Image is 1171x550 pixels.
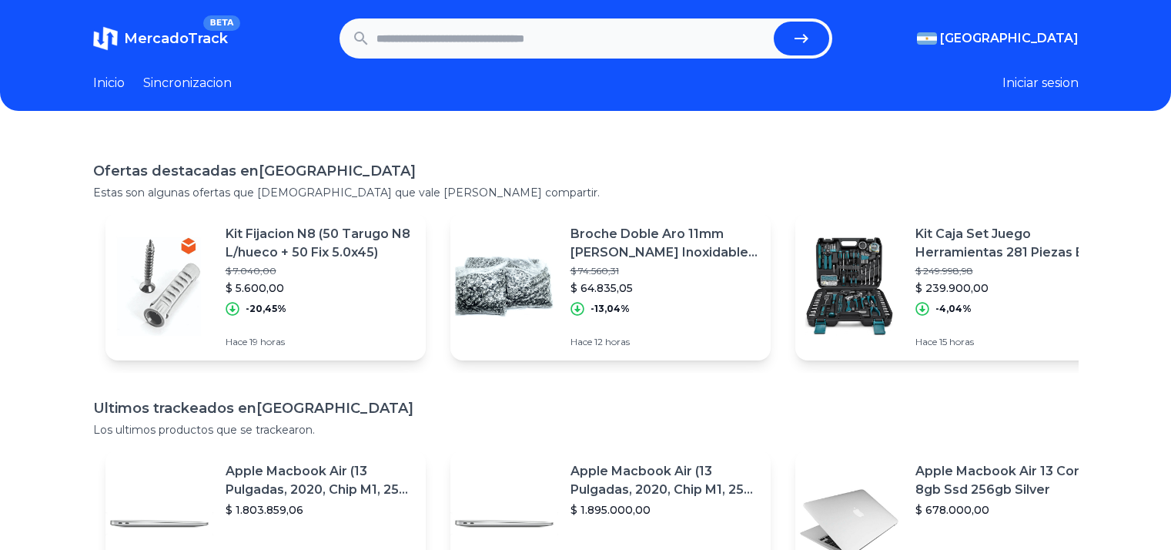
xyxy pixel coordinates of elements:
a: Inicio [93,74,125,92]
a: Featured imageBroche Doble Aro 11mm [PERSON_NAME] Inoxidable Niquel X 500 Pares$ 74.560,31$ 64.83... [450,213,771,361]
p: $ 249.998,98 [915,265,1103,277]
p: Kit Caja Set Juego Herramientas 281 Piezas En [PERSON_NAME] [915,225,1103,262]
img: Argentina [917,32,937,45]
button: Iniciar sesion [1002,74,1079,92]
span: MercadoTrack [124,30,228,47]
img: Featured image [105,233,213,340]
a: Sincronizacion [143,74,232,92]
p: Broche Doble Aro 11mm [PERSON_NAME] Inoxidable Niquel X 500 Pares [570,225,758,262]
p: $ 64.835,05 [570,280,758,296]
p: -13,04% [591,303,630,315]
p: -20,45% [246,303,286,315]
p: Estas son algunas ofertas que [DEMOGRAPHIC_DATA] que vale [PERSON_NAME] compartir. [93,185,1079,200]
p: $ 74.560,31 [570,265,758,277]
span: BETA [203,15,239,31]
p: Hace 15 horas [915,336,1103,348]
img: Featured image [450,233,558,340]
p: Apple Macbook Air (13 Pulgadas, 2020, Chip M1, 256 Gb De Ssd, 8 Gb De Ram) - Plata [570,462,758,499]
span: [GEOGRAPHIC_DATA] [940,29,1079,48]
p: $ 7.040,00 [226,265,413,277]
h1: Ofertas destacadas en [GEOGRAPHIC_DATA] [93,160,1079,182]
button: [GEOGRAPHIC_DATA] [917,29,1079,48]
p: Hace 19 horas [226,336,413,348]
p: $ 1.895.000,00 [570,502,758,518]
p: $ 678.000,00 [915,502,1103,518]
p: $ 1.803.859,06 [226,502,413,518]
img: MercadoTrack [93,26,118,51]
p: $ 239.900,00 [915,280,1103,296]
a: Featured imageKit Caja Set Juego Herramientas 281 Piezas En [PERSON_NAME]$ 249.998,98$ 239.900,00... [795,213,1116,361]
a: MercadoTrackBETA [93,26,228,51]
p: Apple Macbook Air 13 Core I5 8gb Ssd 256gb Silver [915,462,1103,499]
p: Los ultimos productos que se trackearon. [93,422,1079,438]
p: Kit Fijacion N8 (50 Tarugo N8 L/hueco + 50 Fix 5.0x45) [226,225,413,262]
img: Featured image [795,233,903,340]
p: Apple Macbook Air (13 Pulgadas, 2020, Chip M1, 256 Gb De Ssd, 8 Gb De Ram) - Plata [226,462,413,499]
h1: Ultimos trackeados en [GEOGRAPHIC_DATA] [93,397,1079,419]
p: $ 5.600,00 [226,280,413,296]
a: Featured imageKit Fijacion N8 (50 Tarugo N8 L/hueco + 50 Fix 5.0x45)$ 7.040,00$ 5.600,00-20,45%Ha... [105,213,426,361]
p: -4,04% [935,303,972,315]
p: Hace 12 horas [570,336,758,348]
